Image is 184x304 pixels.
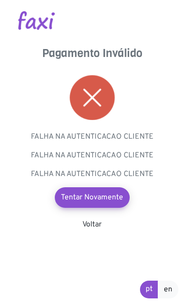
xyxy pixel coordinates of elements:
[7,150,177,161] p: FALHA NA AUTENTICACAO CLIENTE
[140,281,158,298] a: pt
[70,75,115,120] img: error
[7,131,177,142] p: FALHA NA AUTENTICACAO CLIENTE
[55,187,130,208] a: Tentar Novamente
[7,47,177,60] h4: Pagamento Inválido
[82,220,102,229] a: Voltar
[7,169,177,180] p: FALHA NA AUTENTICACAO CLIENTE
[158,281,178,298] a: en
